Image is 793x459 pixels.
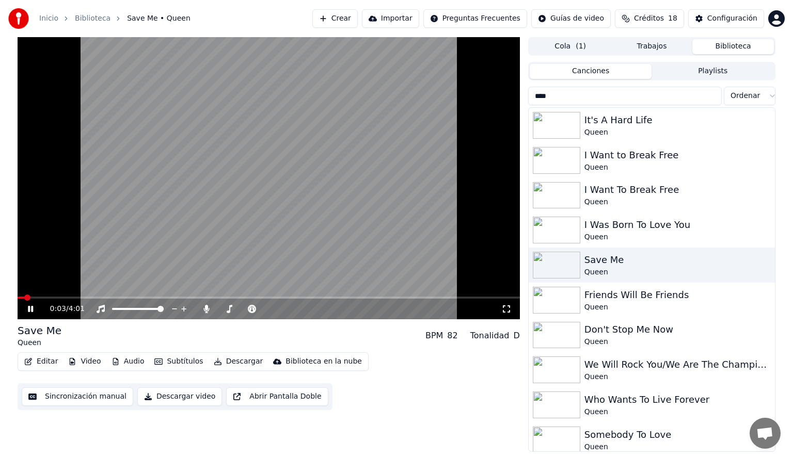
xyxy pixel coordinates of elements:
div: D [514,330,520,342]
div: / [50,304,75,314]
div: I Was Born To Love You [584,218,771,232]
div: Queen [584,337,771,347]
button: Preguntas Frecuentes [423,9,527,28]
div: Queen [584,302,771,313]
span: 4:01 [69,304,85,314]
div: Queen [584,442,771,452]
button: Video [64,354,105,369]
div: Friends Will Be Friends [584,288,771,302]
div: Tonalidad [470,330,510,342]
span: ( 1 ) [576,41,586,52]
div: 82 [447,330,457,342]
div: Biblioteca en la nube [286,356,362,367]
button: Trabajos [611,39,693,54]
div: We Will Rock You/We Are The Champions [584,357,771,372]
a: Biblioteca [75,13,110,24]
span: Save Me • Queen [127,13,191,24]
span: Créditos [634,13,664,24]
button: Canciones [530,64,652,79]
div: Queen [18,338,61,348]
button: Créditos18 [615,9,684,28]
div: Save Me [584,253,771,267]
div: Save Me [18,323,61,338]
button: Subtítulos [150,354,207,369]
div: Don't Stop Me Now [584,322,771,337]
button: Descargar [210,354,267,369]
span: 0:03 [50,304,66,314]
div: Queen [584,197,771,207]
button: Crear [312,9,358,28]
button: Configuración [688,9,764,28]
button: Playlists [652,64,774,79]
div: Queen [584,232,771,242]
nav: breadcrumb [39,13,191,24]
div: I Want To Break Free [584,183,771,197]
div: Who Wants To Live Forever [584,392,771,407]
button: Cola [530,39,611,54]
button: Biblioteca [692,39,774,54]
button: Abrir Pantalla Doble [226,387,328,406]
button: Audio [107,354,149,369]
button: Guías de video [531,9,611,28]
div: Queen [584,127,771,138]
div: Queen [584,162,771,173]
div: Queen [584,372,771,382]
button: Importar [362,9,419,28]
a: Chat abierto [750,418,781,449]
span: Ordenar [731,91,760,101]
div: Queen [584,407,771,417]
button: Descargar video [137,387,222,406]
span: 18 [668,13,677,24]
button: Sincronización manual [22,387,133,406]
img: youka [8,8,29,29]
div: It's A Hard Life [584,113,771,127]
div: Somebody To Love [584,428,771,442]
div: BPM [425,330,443,342]
button: Editar [20,354,62,369]
div: I Want to Break Free [584,148,771,162]
div: Configuración [707,13,757,24]
div: Queen [584,267,771,277]
a: Inicio [39,13,58,24]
